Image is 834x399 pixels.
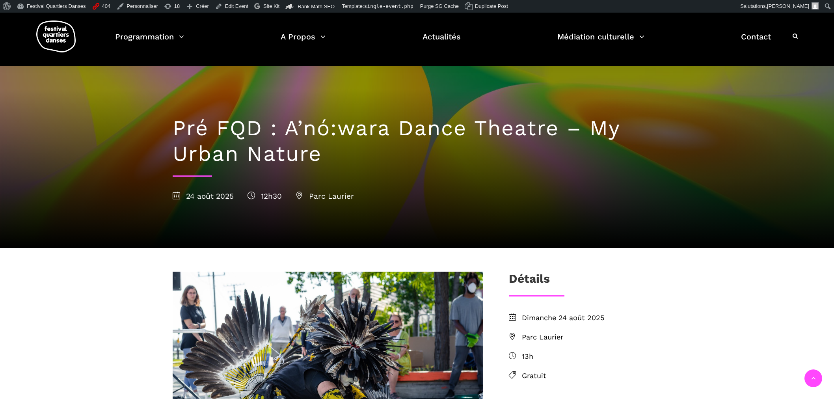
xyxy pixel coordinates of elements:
[522,351,661,362] span: 13h
[263,3,279,9] span: Site Kit
[423,30,461,53] a: Actualités
[522,312,661,324] span: Dimanche 24 août 2025
[741,30,771,53] a: Contact
[767,3,809,9] span: [PERSON_NAME]
[298,4,335,9] span: Rank Math SEO
[248,192,282,201] span: 12h30
[557,30,644,53] a: Médiation culturelle
[115,30,184,53] a: Programmation
[173,192,234,201] span: 24 août 2025
[281,30,326,53] a: A Propos
[173,116,661,167] h1: Pré FQD : A’nó:wara Dance Theatre – My Urban Nature
[509,272,550,291] h3: Détails
[364,3,413,9] span: single-event.php
[36,21,76,52] img: logo-fqd-med
[522,370,661,382] span: Gratuit
[296,192,354,201] span: Parc Laurier
[522,332,661,343] span: Parc Laurier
